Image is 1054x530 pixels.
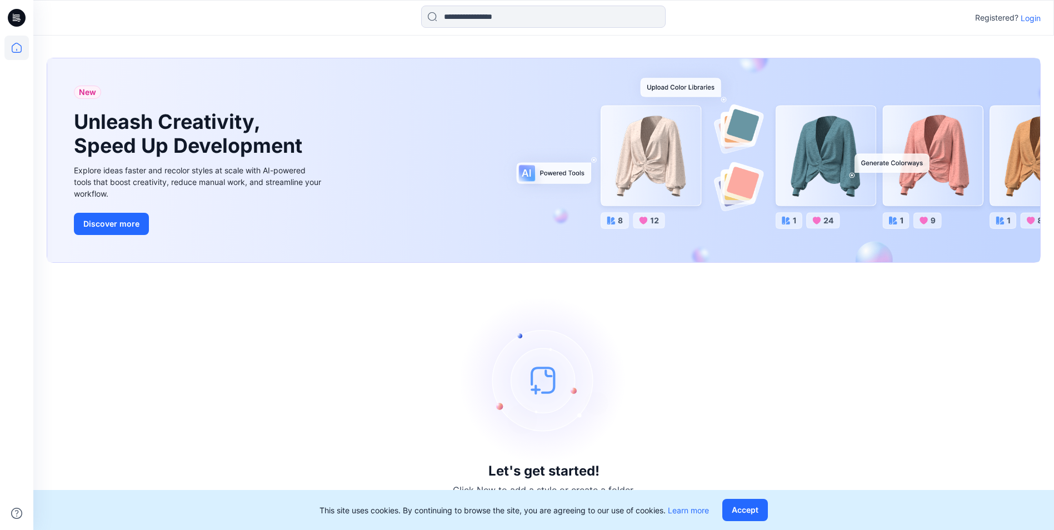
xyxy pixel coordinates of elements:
p: Click New to add a style or create a folder. [453,483,635,497]
h3: Let's get started! [488,463,600,479]
h1: Unleash Creativity, Speed Up Development [74,110,307,158]
img: empty-state-image.svg [461,297,627,463]
a: Learn more [668,506,709,515]
a: Discover more [74,213,324,235]
span: New [79,86,96,99]
p: Registered? [975,11,1018,24]
p: This site uses cookies. By continuing to browse the site, you are agreeing to our use of cookies. [319,504,709,516]
p: Login [1021,12,1041,24]
div: Explore ideas faster and recolor styles at scale with AI-powered tools that boost creativity, red... [74,164,324,199]
button: Accept [722,499,768,521]
button: Discover more [74,213,149,235]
